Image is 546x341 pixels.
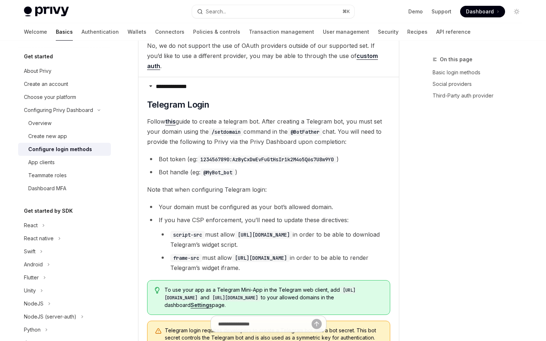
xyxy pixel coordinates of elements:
[155,23,184,41] a: Connectors
[192,5,354,18] button: Search...⌘K
[170,231,205,239] code: script-src
[159,253,390,273] li: must allow in order to be able to render Telegram’s widget iframe.
[24,23,47,41] a: Welcome
[408,8,423,15] a: Demo
[165,118,176,125] a: this
[170,254,202,262] code: frame-src
[249,23,314,41] a: Transaction management
[235,231,293,239] code: [URL][DOMAIN_NAME]
[24,52,53,61] h5: Get started
[18,219,111,232] button: React
[18,232,111,245] button: React native
[18,323,111,336] button: Python
[24,67,51,75] div: About Privy
[197,155,337,163] code: 1234567890:AzByCxDwEvFuGtHsIr1k2M4o5Q6s7U8w9Y0
[209,294,261,302] code: [URL][DOMAIN_NAME]
[511,6,522,17] button: Toggle dark mode
[18,271,111,284] button: Flutter
[312,319,322,329] button: Send message
[433,67,528,78] a: Basic login methods
[159,229,390,250] li: must allow in order to be able to download Telegram’s widget script.
[323,23,369,41] a: User management
[28,119,51,128] div: Overview
[378,23,399,41] a: Security
[24,286,36,295] div: Unity
[24,273,39,282] div: Flutter
[164,286,383,309] span: To use your app as a Telegram Mini-App in the Telegram web client, add and to your allowed domain...
[407,23,428,41] a: Recipes
[24,106,93,115] div: Configuring Privy Dashboard
[193,23,240,41] a: Policies & controls
[147,215,390,273] li: If you have CSP enforcement, you’ll need to update these directives:
[28,171,67,180] div: Teammate roles
[191,302,212,308] a: Settings
[18,91,111,104] a: Choose your platform
[147,202,390,212] li: Your domain must be configured as your bot’s allowed domain.
[460,6,505,17] a: Dashboard
[18,78,111,91] a: Create an account
[24,247,36,256] div: Swift
[18,104,111,117] button: Configuring Privy Dashboard
[147,167,390,177] li: Bot handle (eg: )
[128,23,146,41] a: Wallets
[466,8,494,15] span: Dashboard
[147,154,390,164] li: Bot token (eg: )
[433,78,528,90] a: Social providers
[18,143,111,156] a: Configure login methods
[18,65,111,78] a: About Privy
[28,132,67,141] div: Create new app
[28,184,66,193] div: Dashboard MFA
[82,23,119,41] a: Authentication
[18,297,111,310] button: NodeJS
[18,117,111,130] a: Overview
[232,254,290,262] code: [URL][DOMAIN_NAME]
[209,128,243,136] code: /setdomain
[164,287,355,302] code: [URL][DOMAIN_NAME]
[24,260,43,269] div: Android
[18,169,111,182] a: Teammate roles
[24,7,69,17] img: light logo
[147,184,390,195] span: Note that when configuring Telegram login:
[288,128,322,136] code: @BotFather
[18,245,111,258] button: Swift
[56,23,73,41] a: Basics
[28,158,55,167] div: App clients
[18,130,111,143] a: Create new app
[18,258,111,271] button: Android
[200,169,235,176] code: @MyBot_bot
[24,93,76,101] div: Choose your platform
[206,7,226,16] div: Search...
[18,284,111,297] button: Unity
[18,156,111,169] a: App clients
[24,207,73,215] h5: Get started by SDK
[432,8,451,15] a: Support
[155,287,160,294] svg: Tip
[147,99,209,111] span: Telegram Login
[28,145,92,154] div: Configure login methods
[24,312,76,321] div: NodeJS (server-auth)
[24,234,54,243] div: React native
[24,221,38,230] div: React
[24,325,41,334] div: Python
[433,90,528,101] a: Third-Party auth provider
[24,80,68,88] div: Create an account
[218,316,312,332] input: Ask a question...
[147,116,390,147] span: Follow guide to create a telegram bot. After creating a Telegram bot, you must set your domain us...
[24,299,43,308] div: NodeJS
[18,310,111,323] button: NodeJS (server-auth)
[440,55,472,64] span: On this page
[18,182,111,195] a: Dashboard MFA
[436,23,471,41] a: API reference
[147,41,390,71] span: No, we do not support the use of OAuth providers outside of our supported set. If you’d like to u...
[342,9,350,14] span: ⌘ K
